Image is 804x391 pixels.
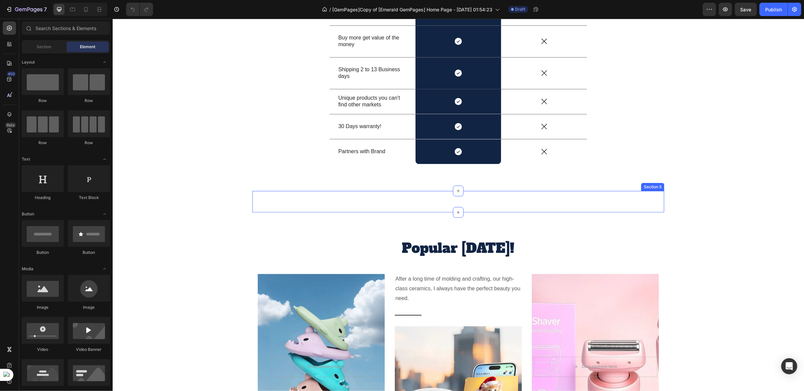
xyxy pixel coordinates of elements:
div: Text Block [68,195,110,201]
span: Toggle open [99,209,110,219]
div: Undo/Redo [126,3,153,16]
input: Search Sections & Elements [22,21,110,35]
div: Section 5 [530,165,550,171]
div: Heading [22,195,64,201]
div: Image [68,304,110,310]
div: Image [22,304,64,310]
p: Partners with Brand [226,130,294,137]
span: / [329,6,331,13]
div: Video Banner [68,347,110,353]
div: Open Intercom Messenger [781,358,797,374]
span: Section [37,44,51,50]
h2: Popular [DATE]! [145,220,546,239]
div: Publish [765,6,782,13]
p: Unique products you can't find other markets [226,76,294,90]
div: Button [68,250,110,256]
span: [GemPages]Copy of [Emerald GemPages] Home Page - [DATE] 01:54:23 [332,6,492,13]
button: Publish [760,3,788,16]
span: Text [22,156,30,162]
span: Save [740,7,752,12]
span: Draft [515,6,525,12]
span: Media [22,266,33,272]
div: Video [22,347,64,353]
p: Shipping 2 to 13 Business days [226,48,294,62]
div: 450 [6,71,16,77]
span: Element [80,44,95,50]
span: Toggle open [99,57,110,68]
button: Save [735,3,757,16]
iframe: Design area [113,19,804,391]
div: Beta [5,122,16,128]
div: Row [22,140,64,146]
div: Drop element here [469,346,504,351]
p: After a long time of molding and crafting, our high-class ceramics, I always have the perfect bea... [283,256,409,285]
div: Row [22,98,64,104]
div: Row [68,140,110,146]
div: Row [68,98,110,104]
button: 7 [3,3,50,16]
span: Toggle open [99,264,110,274]
span: Button [22,211,34,217]
span: Layout [22,59,35,65]
span: Toggle open [99,154,110,165]
p: 7 [44,5,47,13]
div: Drop element here [195,346,230,351]
div: Button [22,250,64,256]
p: 30 Days warranty! [226,105,294,112]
